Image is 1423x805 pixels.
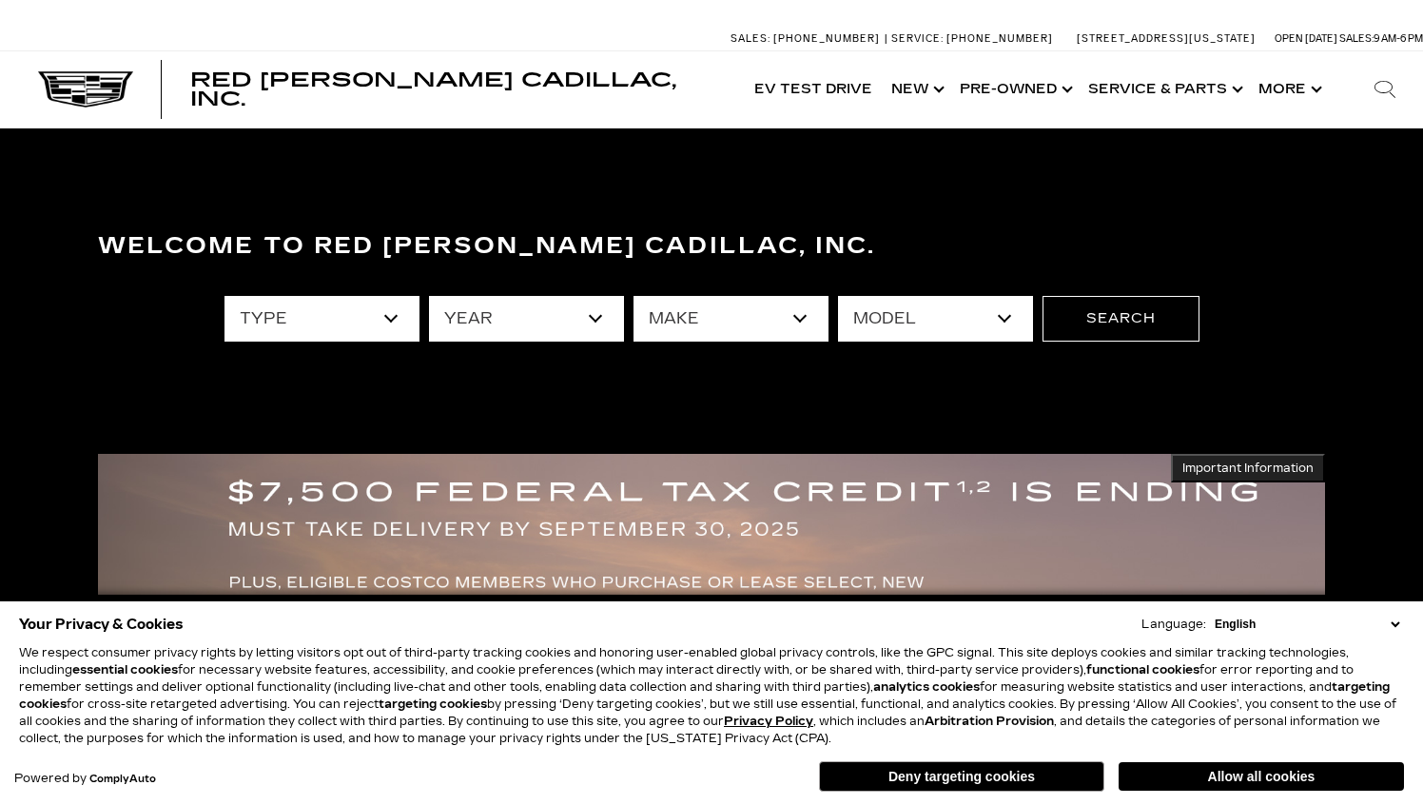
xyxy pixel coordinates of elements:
[838,296,1033,342] select: Filter by model
[1339,32,1374,45] span: Sales:
[224,296,419,342] select: Filter by type
[819,761,1104,792] button: Deny targeting cookies
[19,644,1404,747] p: We respect consumer privacy rights by letting visitors opt out of third-party tracking cookies an...
[1077,32,1256,45] a: [STREET_ADDRESS][US_STATE]
[731,32,770,45] span: Sales:
[89,774,156,785] a: ComplyAuto
[190,70,726,108] a: Red [PERSON_NAME] Cadillac, Inc.
[1249,51,1328,128] button: More
[773,32,880,45] span: [PHONE_NUMBER]
[1171,454,1325,482] button: Important Information
[72,663,178,677] strong: essential cookies
[950,51,1079,128] a: Pre-Owned
[1275,32,1337,45] span: Open [DATE]
[1043,296,1199,342] button: Search
[634,296,828,342] select: Filter by make
[882,51,950,128] a: New
[1182,461,1314,476] span: Important Information
[379,697,487,711] strong: targeting cookies
[98,227,1325,265] h3: Welcome to Red [PERSON_NAME] Cadillac, Inc.
[873,680,980,694] strong: analytics cookies
[38,71,133,108] img: Cadillac Dark Logo with Cadillac White Text
[14,773,156,785] div: Powered by
[745,51,882,128] a: EV Test Drive
[1210,616,1404,633] select: Language Select
[19,611,184,638] span: Your Privacy & Cookies
[429,296,624,342] select: Filter by year
[1141,618,1206,630] div: Language:
[1079,51,1249,128] a: Service & Parts
[1374,32,1423,45] span: 9 AM-6 PM
[1119,762,1404,791] button: Allow all cookies
[925,715,1054,728] strong: Arbitration Provision
[946,32,1053,45] span: [PHONE_NUMBER]
[885,33,1058,44] a: Service: [PHONE_NUMBER]
[1086,663,1199,677] strong: functional cookies
[724,715,813,728] a: Privacy Policy
[891,32,944,45] span: Service:
[731,33,885,44] a: Sales: [PHONE_NUMBER]
[190,69,676,110] span: Red [PERSON_NAME] Cadillac, Inc.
